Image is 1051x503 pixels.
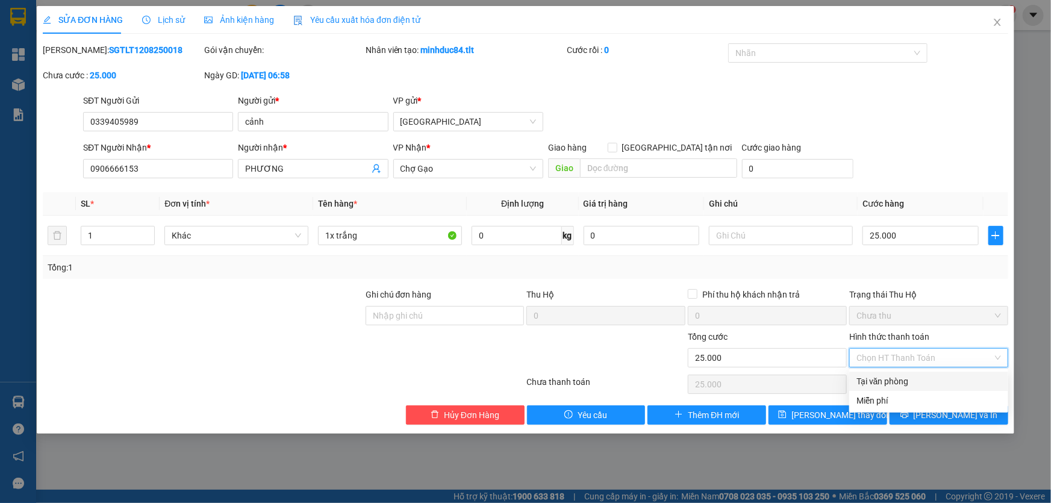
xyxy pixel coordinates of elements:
div: SĐT Người Gửi [83,94,233,107]
label: Ghi chú đơn hàng [366,290,432,299]
input: Ghi Chú [709,226,853,245]
span: Khác [172,227,301,245]
span: Chọn HT Thanh Toán [856,349,1001,367]
span: save [778,410,787,420]
input: Dọc đường [580,158,737,178]
span: [PERSON_NAME] và In [914,408,998,422]
span: Giao hàng [548,143,587,152]
span: plus [675,410,683,420]
span: [PERSON_NAME] thay đổi [791,408,888,422]
div: Tại văn phòng [856,375,1001,388]
b: minhduc84.tlt [421,45,475,55]
div: Cước rồi : [567,43,726,57]
span: Ảnh kiện hàng [204,15,274,25]
label: Cước giao hàng [742,143,802,152]
span: Decrease Value [141,236,154,245]
button: deleteHủy Đơn Hàng [406,405,525,425]
span: clock-circle [142,16,151,24]
span: delete [431,410,439,420]
button: printer[PERSON_NAME] và In [890,405,1008,425]
div: Nhân viên tạo: [366,43,565,57]
span: Thu Hộ [526,290,554,299]
span: Giá trị hàng [584,199,628,208]
div: Ngày GD: [204,69,363,82]
div: Chưa cước : [43,69,202,82]
span: [GEOGRAPHIC_DATA] tận nơi [617,141,737,154]
span: Chưa thu [856,307,1001,325]
span: kg [562,226,574,245]
span: Định lượng [501,199,544,208]
div: [PERSON_NAME]: [43,43,202,57]
div: Người gửi [238,94,388,107]
span: Đơn vị tính [164,199,210,208]
span: printer [900,410,909,420]
th: Ghi chú [704,192,858,216]
input: Ghi chú đơn hàng [366,306,525,325]
div: Tổng: 1 [48,261,406,274]
button: exclamation-circleYêu cầu [527,405,646,425]
button: plusThêm ĐH mới [647,405,766,425]
span: up [145,228,152,236]
span: SỬA ĐƠN HÀNG [43,15,123,25]
span: Cước hàng [862,199,904,208]
img: icon [293,16,303,25]
label: Hình thức thanh toán [849,332,929,342]
div: Gói vận chuyển: [204,43,363,57]
b: 25.000 [90,70,116,80]
span: Phí thu hộ khách nhận trả [697,288,805,301]
span: user-add [372,164,381,173]
b: SGTLT1208250018 [109,45,182,55]
span: Sài Gòn [401,113,536,131]
span: Giao [548,158,580,178]
span: Thêm ĐH mới [688,408,739,422]
span: Tổng cước [688,332,728,342]
div: Miễn phí [856,394,1001,407]
span: picture [204,16,213,24]
span: Tên hàng [318,199,357,208]
button: plus [988,226,1003,245]
span: Yêu cầu xuất hóa đơn điện tử [293,15,420,25]
input: Cước giao hàng [742,159,853,178]
span: Hủy Đơn Hàng [444,408,499,422]
div: Chưa thanh toán [526,375,687,396]
div: Trạng thái Thu Hộ [849,288,1008,301]
span: Yêu cầu [578,408,607,422]
span: down [145,237,152,244]
span: Lịch sử [142,15,185,25]
span: VP Nhận [393,143,427,152]
div: Người nhận [238,141,388,154]
span: exclamation-circle [564,410,573,420]
span: Increase Value [141,227,154,236]
b: [DATE] 06:58 [241,70,290,80]
button: delete [48,226,67,245]
span: edit [43,16,51,24]
b: 0 [604,45,609,55]
div: SĐT Người Nhận [83,141,233,154]
span: plus [989,231,1003,240]
span: SL [81,199,90,208]
div: VP gửi [393,94,543,107]
span: close [993,17,1002,27]
span: close-circle [994,354,1002,361]
span: Chợ Gạo [401,160,536,178]
button: save[PERSON_NAME] thay đổi [769,405,887,425]
input: VD: Bàn, Ghế [318,226,462,245]
button: Close [981,6,1014,40]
